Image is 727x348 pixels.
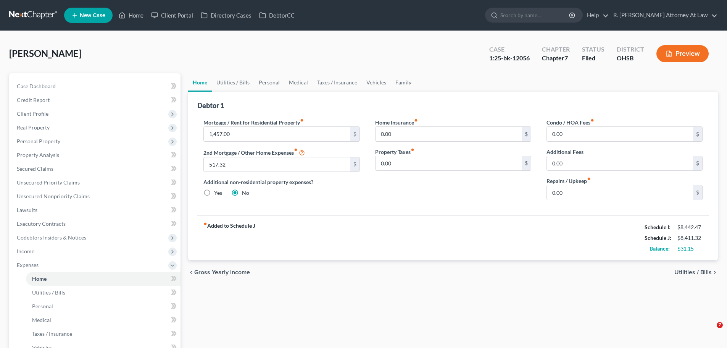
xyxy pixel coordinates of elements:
[255,8,298,22] a: DebtorCC
[547,127,693,141] input: --
[542,45,570,54] div: Chapter
[391,73,416,92] a: Family
[26,299,181,313] a: Personal
[489,54,530,63] div: 1:25-bk-12056
[693,185,702,200] div: $
[26,286,181,299] a: Utilities / Bills
[203,222,207,226] i: fiber_manual_record
[546,177,591,185] label: Repairs / Upkeep
[11,148,181,162] a: Property Analysis
[11,93,181,107] a: Credit Report
[212,73,254,92] a: Utilities / Bills
[17,262,39,268] span: Expenses
[645,224,671,230] strong: Schedule I:
[411,148,414,152] i: fiber_manual_record
[11,217,181,231] a: Executory Contracts
[375,148,414,156] label: Property Taxes
[375,118,418,126] label: Home Insurance
[414,118,418,122] i: fiber_manual_record
[203,178,359,186] label: Additional non-residential property expenses?
[17,220,66,227] span: Executory Contracts
[17,138,60,144] span: Personal Property
[11,189,181,203] a: Unsecured Nonpriority Claims
[583,8,609,22] a: Help
[547,185,693,200] input: --
[17,83,56,89] span: Case Dashboard
[17,152,59,158] span: Property Analysis
[313,73,362,92] a: Taxes / Insurance
[17,193,90,199] span: Unsecured Nonpriority Claims
[294,148,298,152] i: fiber_manual_record
[188,269,250,275] button: chevron_left Gross Yearly Income
[674,269,718,275] button: Utilities / Bills chevron_right
[17,234,86,241] span: Codebtors Insiders & Notices
[197,101,224,110] div: Debtor 1
[17,124,50,131] span: Real Property
[254,73,284,92] a: Personal
[80,13,105,18] span: New Case
[32,275,47,282] span: Home
[617,45,644,54] div: District
[197,8,255,22] a: Directory Cases
[522,156,531,171] div: $
[284,73,313,92] a: Medical
[500,8,570,22] input: Search by name...
[547,156,693,171] input: --
[17,165,53,172] span: Secured Claims
[677,234,703,242] div: $8,411.32
[242,189,249,197] label: No
[489,45,530,54] div: Case
[11,162,181,176] a: Secured Claims
[582,45,604,54] div: Status
[9,48,81,59] span: [PERSON_NAME]
[546,148,584,156] label: Additional Fees
[32,289,65,296] span: Utilities / Bills
[546,118,594,126] label: Condo / HOA Fees
[11,203,181,217] a: Lawsuits
[32,303,53,309] span: Personal
[147,8,197,22] a: Client Portal
[300,118,304,122] i: fiber_manual_record
[587,177,591,181] i: fiber_manual_record
[11,176,181,189] a: Unsecured Priority Claims
[17,207,37,213] span: Lawsuits
[203,118,304,126] label: Mortgage / Rent for Residential Property
[645,235,671,241] strong: Schedule J:
[203,222,255,254] strong: Added to Schedule J
[717,322,723,328] span: 7
[203,148,305,157] label: 2nd Mortgage / Other Home Expenses
[693,127,702,141] div: $
[376,156,522,171] input: --
[350,157,359,172] div: $
[26,272,181,286] a: Home
[582,54,604,63] div: Filed
[542,54,570,63] div: Chapter
[677,223,703,231] div: $8,442.47
[32,330,72,337] span: Taxes / Insurance
[17,110,48,117] span: Client Profile
[194,269,250,275] span: Gross Yearly Income
[656,45,709,62] button: Preview
[677,245,703,253] div: $31.15
[17,97,50,103] span: Credit Report
[26,327,181,341] a: Taxes / Insurance
[522,127,531,141] div: $
[609,8,717,22] a: R. [PERSON_NAME] Attorney At Law
[564,54,568,62] span: 7
[362,73,391,92] a: Vehicles
[204,127,350,141] input: --
[204,157,350,172] input: --
[350,127,359,141] div: $
[188,269,194,275] i: chevron_left
[674,269,712,275] span: Utilities / Bills
[617,54,644,63] div: OHSB
[11,79,181,93] a: Case Dashboard
[693,156,702,171] div: $
[590,118,594,122] i: fiber_manual_record
[115,8,147,22] a: Home
[188,73,212,92] a: Home
[650,245,670,252] strong: Balance:
[26,313,181,327] a: Medical
[17,248,34,254] span: Income
[376,127,522,141] input: --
